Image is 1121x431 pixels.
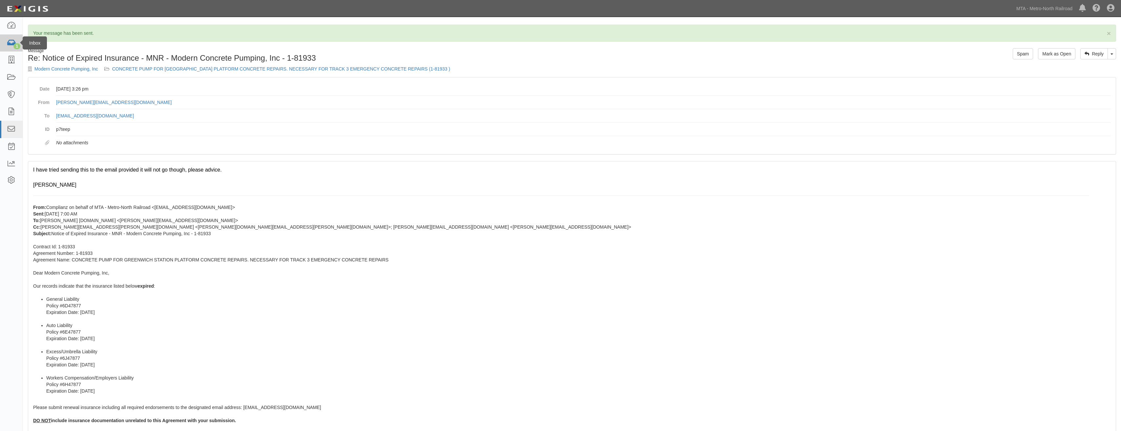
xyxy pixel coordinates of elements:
b: include insurance documentation unrelated to this Agreement with your submission. [33,418,236,423]
span: × [1107,30,1111,37]
b: Sent: [33,211,45,216]
p: Your message has been sent. [33,30,1111,36]
div: Inbox [23,36,47,50]
a: Spam [1013,48,1033,59]
a: Mark as Open [1038,48,1075,59]
li: Auto Liability Policy #6E47877 Expiration Date: [DATE] [46,322,1111,348]
a: MTA - Metro-North Railroad [1013,2,1076,15]
b: Cc: [33,224,41,230]
h1: Re: Notice of Expired Insurance - MNR - Modern Concrete Pumping, Inc - 1-81933 [28,54,567,62]
i: Attachments [45,141,50,145]
img: logo-5460c22ac91f19d4615b14bd174203de0afe785f0fc80cf4dbbc73dc1793850b.png [5,3,50,15]
dt: From [33,96,50,106]
div: I have tried sending this to the email provided it will not go though, please advice. [33,166,1111,174]
div: 1 [13,43,20,49]
dt: ID [33,123,50,133]
a: Modern Concrete Pumping, Inc [34,66,98,72]
li: Workers Compensation/Employers Liability Policy #6H47877 Expiration Date: [DATE] [46,375,1111,394]
a: Reply [1080,48,1108,59]
a: [EMAIL_ADDRESS][DOMAIN_NAME] [56,113,134,118]
div: Complianz on behalf of MTA - Metro-North Railroad <[EMAIL_ADDRESS][DOMAIN_NAME]> [DATE] 7:00 AM [... [33,204,1111,243]
a: [PERSON_NAME][EMAIL_ADDRESS][DOMAIN_NAME] [56,100,172,105]
em: No attachments [56,140,88,145]
dd: p7teep [56,123,1111,136]
b: To: [33,218,40,223]
b: expired [137,283,154,289]
li: Excess/Umbrella Liability Policy #6J47877 Expiration Date: [DATE] [46,348,1111,375]
button: Close [1107,30,1111,37]
a: CONCRETE PUMP FOR [GEOGRAPHIC_DATA] PLATFORM CONCRETE REPAIRS. NECESSARY FOR TRACK 3 EMERGENCY CO... [112,66,450,72]
div: Message [28,48,567,54]
u: DO NOT [33,418,51,423]
dd: [DATE] 3:26 pm [56,82,1111,96]
div: [PERSON_NAME] [33,181,1111,189]
i: Help Center - Complianz [1092,5,1100,12]
dt: To [33,109,50,119]
b: Subject: [33,231,51,236]
b: From: [33,205,46,210]
dt: Date [33,82,50,92]
li: General Liability Policy #6D47877 Expiration Date: [DATE] [46,296,1111,322]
